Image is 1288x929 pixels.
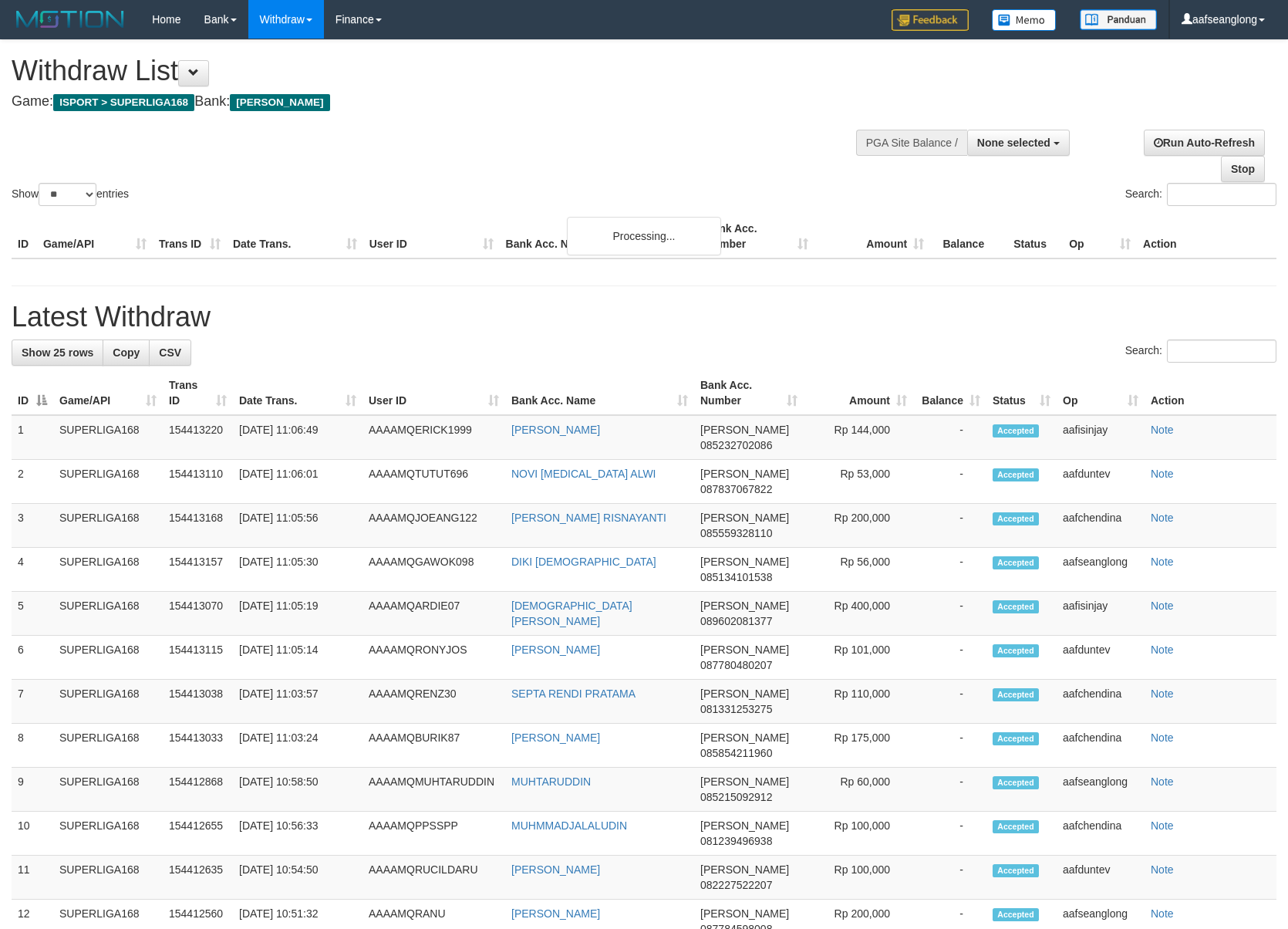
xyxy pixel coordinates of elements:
[804,415,913,460] td: Rp 144,000
[993,776,1039,789] span: Accepted
[53,94,194,111] span: ISPORT > SUPERLIGA168
[1007,215,1063,258] th: Status
[1151,819,1174,832] a: Note
[362,504,505,548] td: AAAAMQJOEANG122
[163,680,233,724] td: 154413038
[804,460,913,504] td: Rp 53,000
[804,504,913,548] td: Rp 200,000
[511,907,600,920] a: [PERSON_NAME]
[1057,724,1145,768] td: aafchendina
[53,592,163,636] td: SUPERLIGA168
[700,819,789,832] span: [PERSON_NAME]
[233,504,362,548] td: [DATE] 11:05:56
[700,687,789,700] span: [PERSON_NAME]
[1151,731,1174,744] a: Note
[913,856,986,900] td: -
[993,556,1039,569] span: Accepted
[511,644,600,656] a: [PERSON_NAME]
[362,768,505,812] td: AAAAMQMUHTARUDDIN
[913,768,986,812] td: -
[913,724,986,768] td: -
[159,346,181,359] span: CSV
[993,864,1039,877] span: Accepted
[511,731,600,744] a: [PERSON_NAME]
[993,688,1039,701] span: Accepted
[511,819,627,832] a: MUHMMADJALALUDIN
[700,644,789,656] span: [PERSON_NAME]
[233,415,362,460] td: [DATE] 11:06:49
[362,548,505,592] td: AAAAMQGAWOK098
[163,460,233,504] td: 154413110
[700,775,789,788] span: [PERSON_NAME]
[804,856,913,900] td: Rp 100,000
[967,130,1070,156] button: None selected
[362,812,505,856] td: AAAAMQPPSSPP
[1144,130,1265,156] a: Run Auto-Refresh
[12,183,129,206] label: Show entries
[113,346,140,359] span: Copy
[362,636,505,680] td: AAAAMQRONYJOS
[804,371,913,415] th: Amount: activate to sort column ascending
[1167,183,1276,206] input: Search:
[53,812,163,856] td: SUPERLIGA168
[12,415,53,460] td: 1
[362,856,505,900] td: AAAAMQRUCILDARU
[1057,680,1145,724] td: aafchendina
[12,812,53,856] td: 10
[913,504,986,548] td: -
[913,415,986,460] td: -
[511,863,600,876] a: [PERSON_NAME]
[700,879,772,891] span: Copy 082227522207 to clipboard
[700,468,789,480] span: [PERSON_NAME]
[53,460,163,504] td: SUPERLIGA168
[511,600,632,627] a: [DEMOGRAPHIC_DATA][PERSON_NAME]
[53,680,163,724] td: SUPERLIGA168
[913,371,986,415] th: Balance: activate to sort column ascending
[567,217,721,255] div: Processing...
[12,8,129,31] img: MOTION_logo.png
[1137,215,1276,258] th: Action
[230,94,329,111] span: [PERSON_NAME]
[1057,592,1145,636] td: aafisinjay
[913,636,986,680] td: -
[511,468,656,480] a: NOVI [MEDICAL_DATA] ALWI
[700,835,772,847] span: Copy 081239496938 to clipboard
[53,768,163,812] td: SUPERLIGA168
[12,460,53,504] td: 2
[1167,340,1276,363] input: Search:
[1151,600,1174,612] a: Note
[22,346,93,359] span: Show 25 rows
[700,556,789,568] span: [PERSON_NAME]
[1145,371,1276,415] th: Action
[53,636,163,680] td: SUPERLIGA168
[103,340,150,366] a: Copy
[804,724,913,768] td: Rp 175,000
[12,215,37,258] th: ID
[153,215,227,258] th: Trans ID
[814,215,930,258] th: Amount
[362,415,505,460] td: AAAAMQERICK1999
[505,371,694,415] th: Bank Acc. Name: activate to sort column ascending
[12,592,53,636] td: 5
[511,687,636,700] a: SEPTA RENDI PRATAMA
[1057,856,1145,900] td: aafduntev
[1151,687,1174,700] a: Note
[1057,768,1145,812] td: aafseanglong
[1080,9,1157,30] img: panduan.png
[700,483,772,495] span: Copy 087837067822 to clipboard
[804,548,913,592] td: Rp 56,000
[1057,460,1145,504] td: aafduntev
[363,215,500,258] th: User ID
[233,724,362,768] td: [DATE] 11:03:24
[163,504,233,548] td: 154413168
[699,215,814,258] th: Bank Acc. Number
[1151,644,1174,656] a: Note
[37,215,153,258] th: Game/API
[233,460,362,504] td: [DATE] 11:06:01
[700,600,789,612] span: [PERSON_NAME]
[12,548,53,592] td: 4
[694,371,804,415] th: Bank Acc. Number: activate to sort column ascending
[913,812,986,856] td: -
[12,302,1276,333] h1: Latest Withdraw
[511,556,656,568] a: DIKI [DEMOGRAPHIC_DATA]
